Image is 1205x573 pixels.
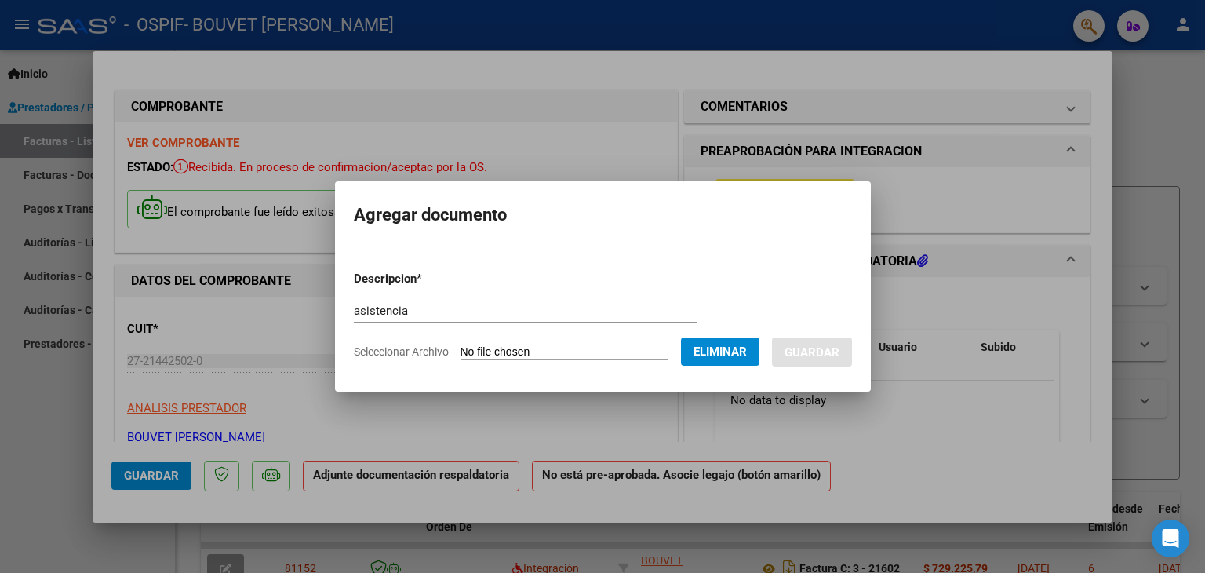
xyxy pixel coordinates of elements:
div: Open Intercom Messenger [1152,520,1189,557]
button: Guardar [772,338,852,367]
span: Seleccionar Archivo [354,345,449,358]
span: Guardar [785,345,839,359]
p: Descripcion [354,270,504,288]
h2: Agregar documento [354,200,852,230]
button: Eliminar [681,338,759,366]
span: Eliminar [694,345,747,359]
